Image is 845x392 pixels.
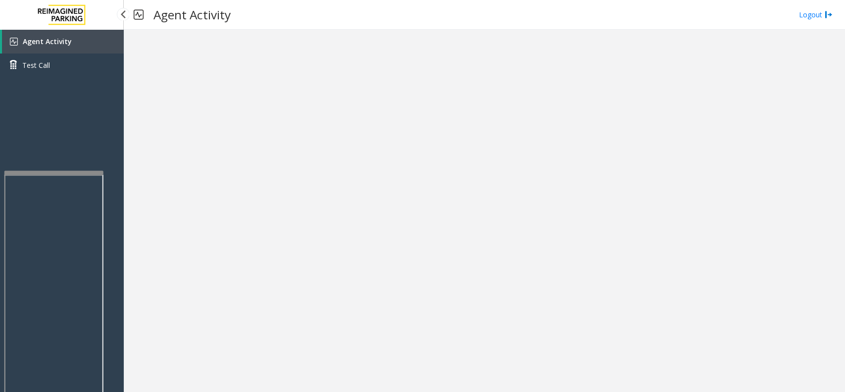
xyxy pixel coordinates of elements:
[2,30,124,54] a: Agent Activity
[825,9,833,20] img: logout
[134,2,144,27] img: pageIcon
[149,2,236,27] h3: Agent Activity
[10,38,18,46] img: 'icon'
[799,9,833,20] a: Logout
[23,37,72,46] span: Agent Activity
[22,60,50,70] span: Test Call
